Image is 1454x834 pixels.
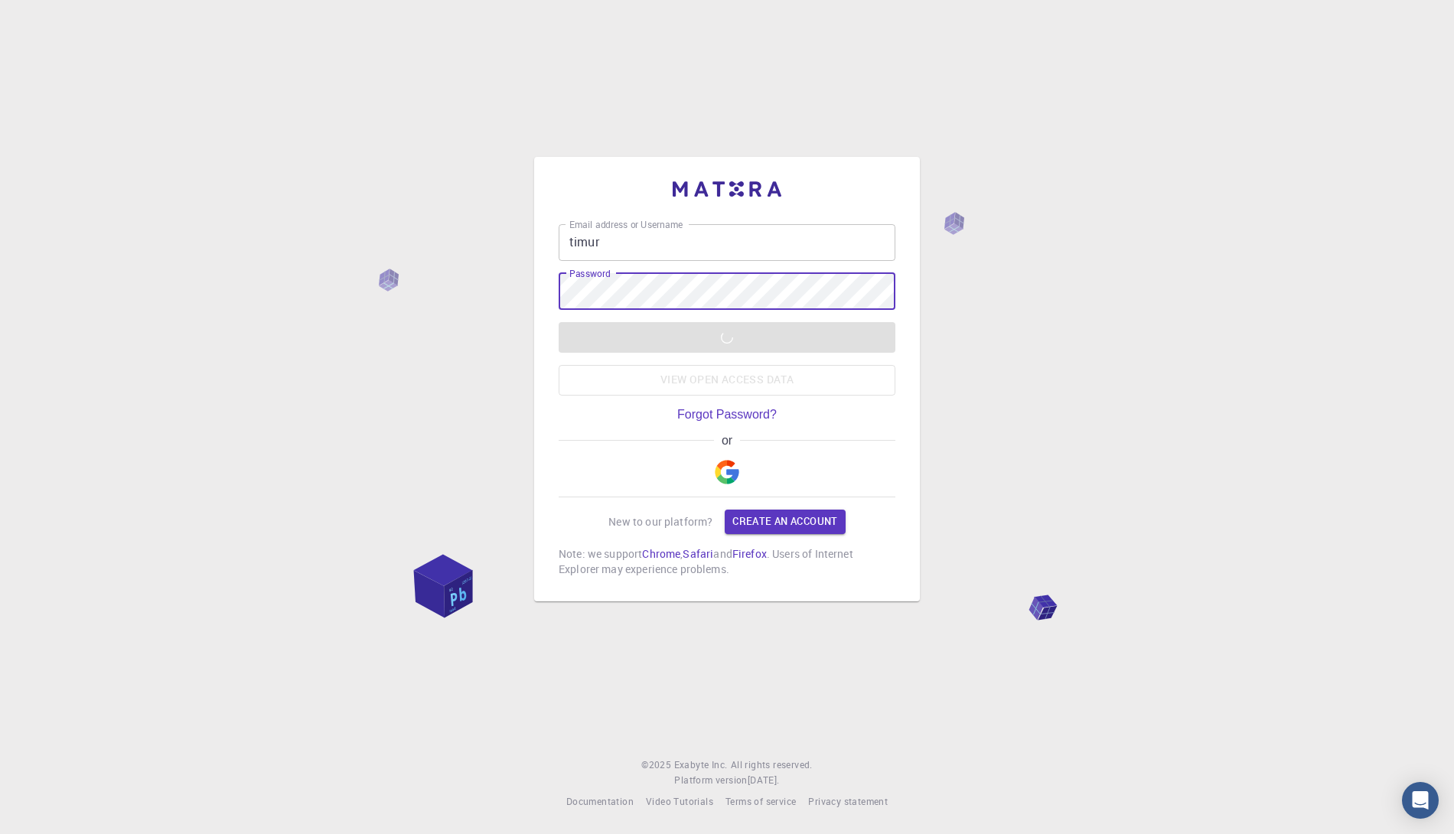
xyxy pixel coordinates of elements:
a: Exabyte Inc. [674,757,728,773]
p: New to our platform? [608,514,712,529]
span: © 2025 [641,757,673,773]
a: Privacy statement [808,794,888,810]
span: All rights reserved. [731,757,813,773]
a: Create an account [725,510,845,534]
a: Firefox [732,546,767,561]
a: Chrome [642,546,680,561]
span: Platform version [674,773,747,788]
label: Email address or Username [569,218,683,231]
div: Open Intercom Messenger [1402,782,1439,819]
a: Video Tutorials [646,794,713,810]
a: Documentation [566,794,634,810]
span: Video Tutorials [646,795,713,807]
a: Forgot Password? [677,408,777,422]
span: Privacy statement [808,795,888,807]
a: [DATE]. [748,773,780,788]
a: Terms of service [725,794,796,810]
span: Documentation [566,795,634,807]
span: Exabyte Inc. [674,758,728,770]
a: Safari [683,546,713,561]
img: Google [715,460,739,484]
span: or [714,434,739,448]
span: Terms of service [725,795,796,807]
p: Note: we support , and . Users of Internet Explorer may experience problems. [559,546,895,577]
label: Password [569,267,610,280]
span: [DATE] . [748,774,780,786]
